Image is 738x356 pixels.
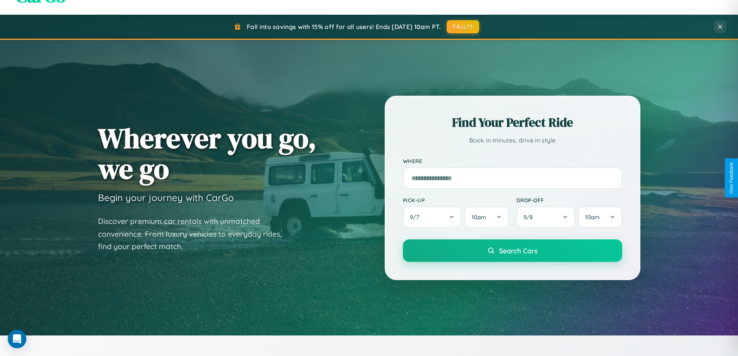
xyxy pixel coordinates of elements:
div: Open Intercom Messenger [8,330,26,348]
label: Where [403,158,622,164]
p: Discover premium car rentals with unmatched convenience. From luxury vehicles to everyday rides, ... [98,215,292,253]
label: Drop-off [516,197,622,203]
span: 9 / 8 [523,213,537,221]
button: 10am [464,206,508,228]
span: 10am [585,213,600,221]
h1: Wherever you go, we go [98,123,317,184]
button: Search Cars [403,239,622,262]
button: 9/7 [403,206,462,228]
label: Pick-up [403,197,509,203]
h2: Find Your Perfect Ride [403,114,622,131]
div: Give Feedback [729,162,734,194]
button: 10am [578,206,622,228]
span: 9 / 7 [410,213,423,221]
h3: Begin your journey with CarGo [98,192,234,203]
button: 9/8 [516,206,575,228]
span: Fall into savings with 15% off for all users! Ends [DATE] 10am PT. [247,23,441,31]
button: FALL15 [447,20,479,33]
p: Book in minutes, drive in style [403,135,622,146]
span: 10am [471,213,486,221]
span: Search Cars [499,246,537,255]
